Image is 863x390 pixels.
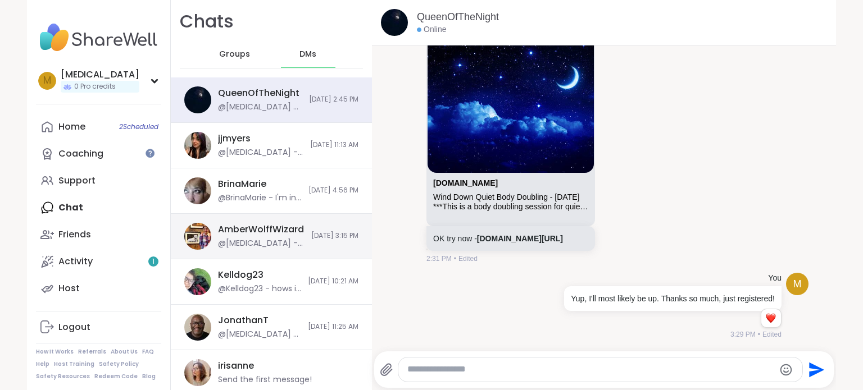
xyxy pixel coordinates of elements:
[184,268,211,295] img: https://sharewell-space-live.sfo3.digitaloceanspaces.com/user-generated/f837f3be-89e4-4695-8841-a...
[184,314,211,341] img: https://sharewell-space-live.sfo3.digitaloceanspaces.com/user-generated/0e2c5150-e31e-4b6a-957d-4...
[184,86,211,113] img: https://sharewell-space-live.sfo3.digitaloceanspaces.com/user-generated/d7277878-0de6-43a2-a937-4...
[36,113,161,140] a: Home2Scheduled
[417,24,446,35] div: Online
[184,359,211,386] img: https://sharewell-space-live.sfo3.digitaloceanspaces.com/user-generated/be849bdb-4731-4649-82cd-d...
[99,360,139,368] a: Safety Policy
[152,257,155,267] span: 1
[299,49,316,60] span: DMs
[433,233,588,244] p: OK try now -
[793,277,801,292] span: M
[308,322,358,332] span: [DATE] 11:25 AM
[768,273,782,284] h4: You
[218,283,301,295] div: @Kelldog23 - hows it going <
[218,374,312,386] div: Send the first message!
[58,255,93,268] div: Activity
[74,82,116,91] span: 0 Pro credits
[58,282,80,295] div: Host
[477,234,563,243] a: [DOMAIN_NAME][URL]
[218,269,264,281] div: Kelldog23
[310,140,358,150] span: [DATE] 11:13 AM
[218,132,251,145] div: jjmyers
[308,277,358,286] span: [DATE] 10:21 AM
[218,314,269,327] div: JonathanT
[219,49,250,60] span: Groups
[36,140,161,167] a: Coaching
[218,147,303,158] div: @[MEDICAL_DATA] - I know some hosts don't mind cameras off, which is totally fine. But I feel mos...
[311,231,358,241] span: [DATE] 3:15 PM
[426,254,452,264] span: 2:31 PM
[309,95,358,104] span: [DATE] 2:45 PM
[218,192,302,204] div: @BrinaMarie - I'm in [GEOGRAPHIC_DATA]
[58,175,96,187] div: Support
[218,223,304,236] div: AmberWolffWizard
[146,149,155,158] iframe: Spotlight
[36,167,161,194] a: Support
[458,254,478,264] span: Edited
[54,360,94,368] a: Host Training
[417,10,499,24] a: QueenOfTheNight
[433,192,588,202] div: Wind Down Quiet Body Doubling - [DATE]
[218,87,299,99] div: QueenOfTheNight
[36,373,90,380] a: Safety Resources
[381,9,408,36] img: https://sharewell-space-live.sfo3.digitaloceanspaces.com/user-generated/d7277878-0de6-43a2-a937-4...
[36,360,49,368] a: Help
[758,329,760,339] span: •
[765,314,776,323] button: Reactions: love
[762,329,782,339] span: Edited
[308,186,358,195] span: [DATE] 4:56 PM
[571,293,775,304] p: Yup, I'll most likely be up. Thanks so much, just registered!
[58,121,85,133] div: Home
[58,321,90,333] div: Logout
[407,364,774,375] textarea: Type your message
[43,74,51,88] span: M
[433,202,588,212] div: ***This is a body doubling session for quiet focus and accountability — not a [MEDICAL_DATA] grou...
[433,178,498,187] a: Attachment
[58,228,91,241] div: Friends
[142,373,156,380] a: Blog
[184,177,211,204] img: https://sharewell-space-live.sfo3.digitaloceanspaces.com/user-generated/df95d790-1d41-401d-83af-c...
[94,373,138,380] a: Redeem Code
[218,102,302,113] div: @[MEDICAL_DATA] - Yup, I'll most likely be up. Thanks so much, just registered!
[142,348,154,356] a: FAQ
[61,68,139,81] div: [MEDICAL_DATA]
[428,33,594,173] img: Wind Down Quiet Body Doubling - Thursday
[218,360,254,372] div: irisanne
[58,148,103,160] div: Coaching
[180,9,234,34] h1: Chats
[36,348,74,356] a: How It Works
[218,329,301,340] div: @[MEDICAL_DATA] - Morning [PERSON_NAME], thank you so much. I really enjoyed the session, and I h...
[36,221,161,248] a: Friends
[779,363,793,377] button: Emoji picker
[184,132,211,159] img: https://sharewell-space-live.sfo3.digitaloceanspaces.com/user-generated/67e36a00-7a5f-4974-a9a9-5...
[36,18,161,57] img: ShareWell Nav Logo
[36,248,161,275] a: Activity1
[730,329,756,339] span: 3:29 PM
[761,309,781,327] div: Reaction list
[218,178,266,190] div: BrinaMarie
[36,275,161,302] a: Host
[218,238,305,249] div: @[MEDICAL_DATA] - Sorry you're having a crap last day, here if you want to talk it through 💛
[803,357,828,382] button: Send
[36,314,161,341] a: Logout
[119,122,158,131] span: 2 Scheduled
[111,348,138,356] a: About Us
[454,254,456,264] span: •
[78,348,106,356] a: Referrals
[184,223,211,250] img: https://sharewell-space-live.sfo3.digitaloceanspaces.com/user-generated/9a5601ee-7e1f-42be-b53e-4...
